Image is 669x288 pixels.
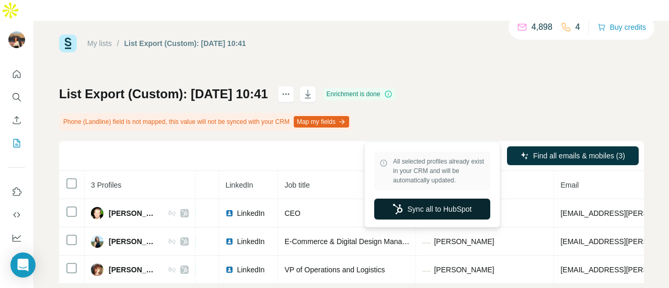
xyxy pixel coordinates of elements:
[575,21,580,33] p: 4
[532,21,552,33] p: 4,898
[597,20,646,34] button: Buy credits
[422,237,431,246] img: company-logo
[294,116,349,128] button: Map my fields
[374,199,490,220] button: Sync all to HubSpot
[8,182,25,201] button: Use Surfe on LinkedIn
[109,264,157,275] span: [PERSON_NAME]
[8,111,25,130] button: Enrich CSV
[284,237,412,246] span: E-Commerce & Digital Design Manager
[8,228,25,247] button: Dashboard
[124,38,246,49] div: List Export (Custom): [DATE] 10:41
[422,266,431,274] img: company-logo
[109,236,157,247] span: [PERSON_NAME]
[117,38,119,49] li: /
[225,181,253,189] span: LinkedIn
[8,65,25,84] button: Quick start
[109,208,157,218] span: [PERSON_NAME]
[8,134,25,153] button: My lists
[237,236,264,247] span: LinkedIn
[278,86,294,102] button: actions
[91,263,103,276] img: Avatar
[8,205,25,224] button: Use Surfe API
[91,235,103,248] img: Avatar
[8,31,25,48] img: Avatar
[507,146,639,165] button: Find all emails & mobiles (3)
[91,181,121,189] span: 3 Profiles
[237,264,264,275] span: LinkedIn
[434,236,494,247] span: [PERSON_NAME]
[284,209,300,217] span: CEO
[59,34,77,52] img: Surfe Logo
[91,207,103,220] img: Avatar
[8,251,25,270] button: Feedback
[533,151,625,161] span: Find all emails & mobiles (3)
[237,208,264,218] span: LinkedIn
[8,88,25,107] button: Search
[393,157,485,185] span: All selected profiles already exist in your CRM and will be automatically updated.
[324,88,396,100] div: Enrichment is done
[434,264,494,275] span: [PERSON_NAME]
[59,86,268,102] h1: List Export (Custom): [DATE] 10:41
[284,266,385,274] span: VP of Operations and Logistics
[10,252,36,278] div: Open Intercom Messenger
[87,39,112,48] a: My lists
[225,209,234,217] img: LinkedIn logo
[560,181,579,189] span: Email
[225,237,234,246] img: LinkedIn logo
[225,266,234,274] img: LinkedIn logo
[284,181,309,189] span: Job title
[59,113,351,131] div: Phone (Landline) field is not mapped, this value will not be synced with your CRM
